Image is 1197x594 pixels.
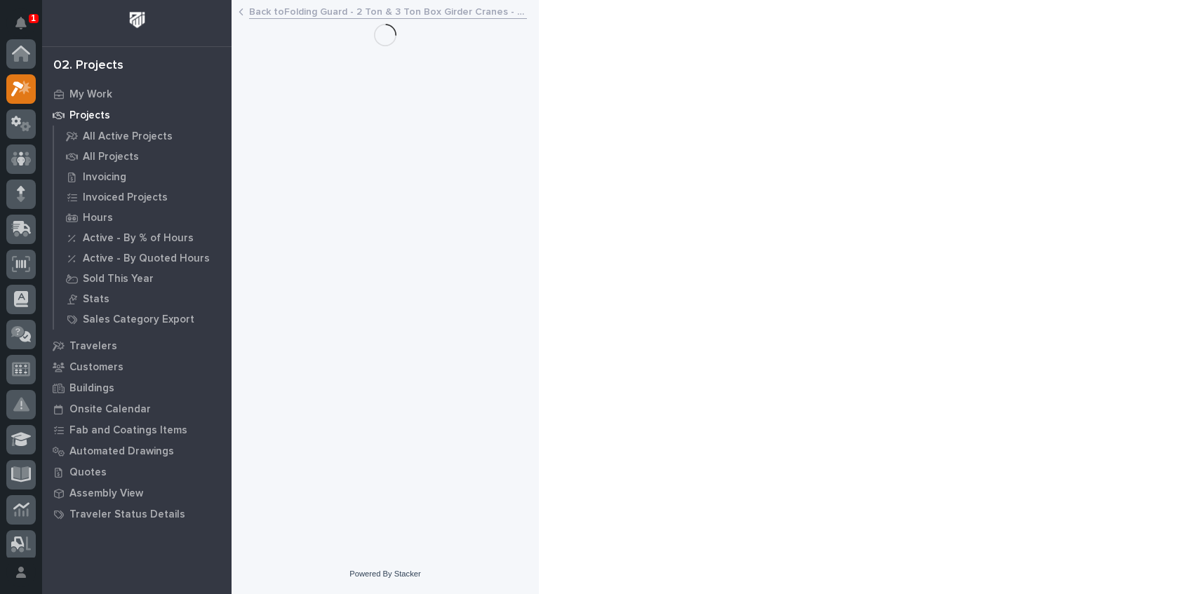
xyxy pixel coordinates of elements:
[18,17,36,39] div: Notifications1
[54,289,232,309] a: Stats
[54,248,232,268] a: Active - By Quoted Hours
[42,83,232,104] a: My Work
[69,508,185,521] p: Traveler Status Details
[83,273,154,285] p: Sold This Year
[42,356,232,377] a: Customers
[42,419,232,440] a: Fab and Coatings Items
[69,361,123,374] p: Customers
[69,88,112,101] p: My Work
[54,126,232,146] a: All Active Projects
[69,382,114,395] p: Buildings
[42,335,232,356] a: Travelers
[42,482,232,504] a: Assembly View
[42,440,232,461] a: Automated Drawings
[69,487,143,500] p: Assembly View
[83,293,109,306] p: Stats
[54,167,232,187] a: Invoicing
[54,147,232,166] a: All Projects
[42,398,232,419] a: Onsite Calendar
[53,58,123,74] div: 02. Projects
[83,313,194,326] p: Sales Category Export
[83,252,210,265] p: Active - By Quoted Hours
[42,504,232,525] a: Traveler Status Details
[6,8,36,38] button: Notifications
[54,309,232,329] a: Sales Category Export
[83,130,173,143] p: All Active Projects
[54,208,232,227] a: Hours
[69,109,110,122] p: Projects
[349,569,420,578] a: Powered By Stacker
[69,445,174,458] p: Automated Drawings
[42,461,232,482] a: Quotes
[31,13,36,23] p: 1
[124,7,150,33] img: Workspace Logo
[54,269,232,288] a: Sold This Year
[83,151,139,163] p: All Projects
[54,228,232,248] a: Active - By % of Hours
[83,191,168,204] p: Invoiced Projects
[54,187,232,207] a: Invoiced Projects
[69,340,117,353] p: Travelers
[249,3,527,19] a: Back toFolding Guard - 2 Ton & 3 Ton Box Girder Cranes - [GEOGRAPHIC_DATA] [GEOGRAPHIC_DATA] - [P...
[69,403,151,416] p: Onsite Calendar
[83,212,113,224] p: Hours
[42,377,232,398] a: Buildings
[42,104,232,126] a: Projects
[69,424,187,437] p: Fab and Coatings Items
[83,171,126,184] p: Invoicing
[83,232,194,245] p: Active - By % of Hours
[69,466,107,479] p: Quotes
